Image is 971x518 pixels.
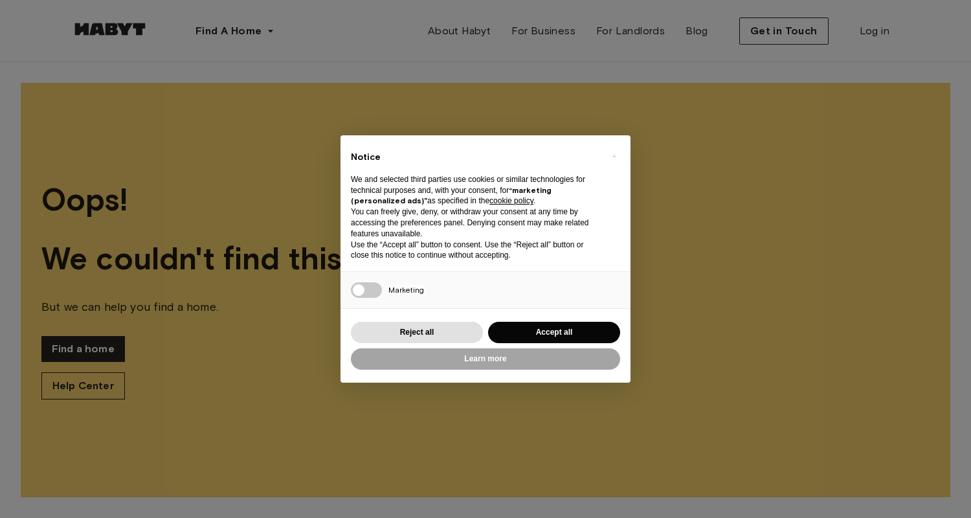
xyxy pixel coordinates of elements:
[351,322,483,343] button: Reject all
[388,285,424,295] span: Marketing
[351,207,599,239] p: You can freely give, deny, or withdraw your consent at any time by accessing the preferences pane...
[612,148,616,164] span: ×
[489,196,533,205] a: cookie policy
[351,240,599,262] p: Use the “Accept all” button to consent. Use the “Reject all” button or close this notice to conti...
[351,348,620,370] button: Learn more
[351,151,599,164] h2: Notice
[488,322,620,343] button: Accept all
[351,174,599,207] p: We and selected third parties use cookies or similar technologies for technical purposes and, wit...
[603,146,624,166] button: Close this notice
[351,185,552,206] strong: “marketing (personalized ads)”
